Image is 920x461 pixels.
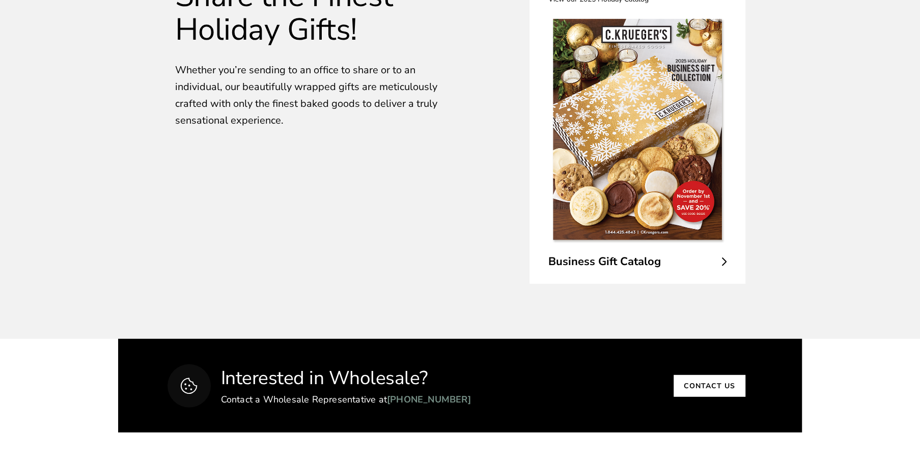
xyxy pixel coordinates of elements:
[178,376,199,396] img: Interested in Wholesale
[548,13,727,246] img: Business Gift Catalog
[674,375,745,397] a: Contact us
[175,62,455,129] p: Whether you’re sending to an office to share or to an individual, our beautifully wrapped gifts a...
[221,395,471,405] p: Contact a Wholesale Representative at
[387,395,471,405] a: [PHONE_NUMBER]
[221,367,471,390] h2: Interested in Wholesale?
[548,254,727,270] span: Business Gift Catalog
